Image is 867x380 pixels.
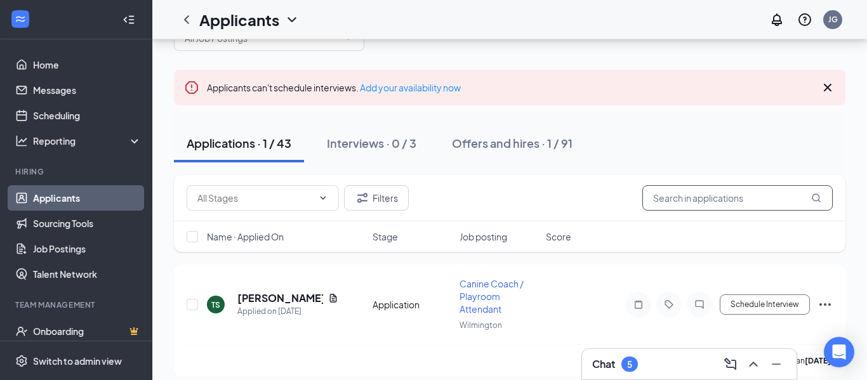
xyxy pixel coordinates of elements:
[33,236,142,261] a: Job Postings
[720,354,741,374] button: ComposeMessage
[207,230,284,243] span: Name · Applied On
[769,357,784,372] svg: Minimize
[179,12,194,27] svg: ChevronLeft
[355,190,370,206] svg: Filter
[207,82,461,93] span: Applicants can't schedule interviews.
[746,357,761,372] svg: ChevronUp
[373,298,452,311] div: Application
[723,357,738,372] svg: ComposeMessage
[627,359,632,370] div: 5
[546,230,571,243] span: Score
[187,135,291,151] div: Applications · 1 / 43
[642,185,833,211] input: Search in applications
[33,103,142,128] a: Scheduling
[33,211,142,236] a: Sourcing Tools
[284,12,300,27] svg: ChevronDown
[824,337,854,367] div: Open Intercom Messenger
[15,134,28,147] svg: Analysis
[692,299,707,310] svg: ChatInactive
[199,9,279,30] h1: Applicants
[344,185,409,211] button: Filter Filters
[33,185,142,211] a: Applicants
[14,13,27,25] svg: WorkstreamLogo
[720,294,810,315] button: Schedule Interview
[373,230,398,243] span: Stage
[592,357,615,371] h3: Chat
[460,278,524,315] span: Canine Coach / Playroom Attendant
[15,355,28,367] svg: Settings
[33,134,142,147] div: Reporting
[328,293,338,303] svg: Document
[237,305,338,318] div: Applied on [DATE]
[184,80,199,95] svg: Error
[460,320,502,330] span: Wilmington
[828,14,838,25] div: JG
[769,12,784,27] svg: Notifications
[33,318,142,344] a: OnboardingCrown
[15,299,139,310] div: Team Management
[820,80,835,95] svg: Cross
[817,297,833,312] svg: Ellipses
[743,354,764,374] button: ChevronUp
[211,299,220,310] div: TS
[811,193,821,203] svg: MagnifyingGlass
[33,355,122,367] div: Switch to admin view
[327,135,416,151] div: Interviews · 0 / 3
[631,299,646,310] svg: Note
[122,13,135,26] svg: Collapse
[797,12,812,27] svg: QuestionInfo
[33,77,142,103] a: Messages
[661,299,677,310] svg: Tag
[318,193,328,203] svg: ChevronDown
[15,166,139,177] div: Hiring
[805,356,831,365] b: [DATE]
[460,230,507,243] span: Job posting
[452,135,572,151] div: Offers and hires · 1 / 91
[360,82,461,93] a: Add your availability now
[33,52,142,77] a: Home
[237,291,323,305] h5: [PERSON_NAME]
[766,354,786,374] button: Minimize
[197,191,313,205] input: All Stages
[33,261,142,287] a: Talent Network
